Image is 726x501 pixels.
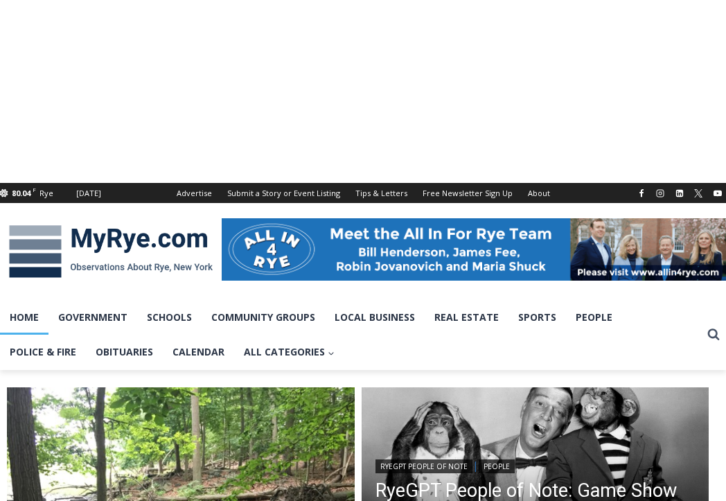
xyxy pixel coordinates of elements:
img: All in for Rye [222,218,726,281]
a: Advertise [169,183,220,203]
a: Submit a Story or Event Listing [220,183,348,203]
a: Free Newsletter Sign Up [415,183,520,203]
div: Rye [39,187,53,200]
a: X [690,185,707,202]
a: Community Groups [202,300,325,335]
a: All Categories [234,335,344,369]
a: RyeGPT People of Note [375,459,472,473]
div: | [375,457,696,473]
a: Schools [137,300,202,335]
a: About [520,183,558,203]
span: 80.04 [12,188,30,198]
nav: Secondary Navigation [169,183,558,203]
a: Calendar [163,335,234,369]
a: Sports [508,300,566,335]
a: Obituaries [86,335,163,369]
a: Facebook [633,185,650,202]
a: Government [48,300,137,335]
span: All Categories [244,344,335,360]
a: YouTube [709,185,726,202]
a: Instagram [652,185,669,202]
a: Real Estate [425,300,508,335]
a: Linkedin [671,185,688,202]
div: [DATE] [76,187,101,200]
a: Tips & Letters [348,183,415,203]
a: Local Business [325,300,425,335]
span: F [33,186,36,193]
button: View Search Form [701,322,726,347]
a: People [566,300,622,335]
a: People [479,459,515,473]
